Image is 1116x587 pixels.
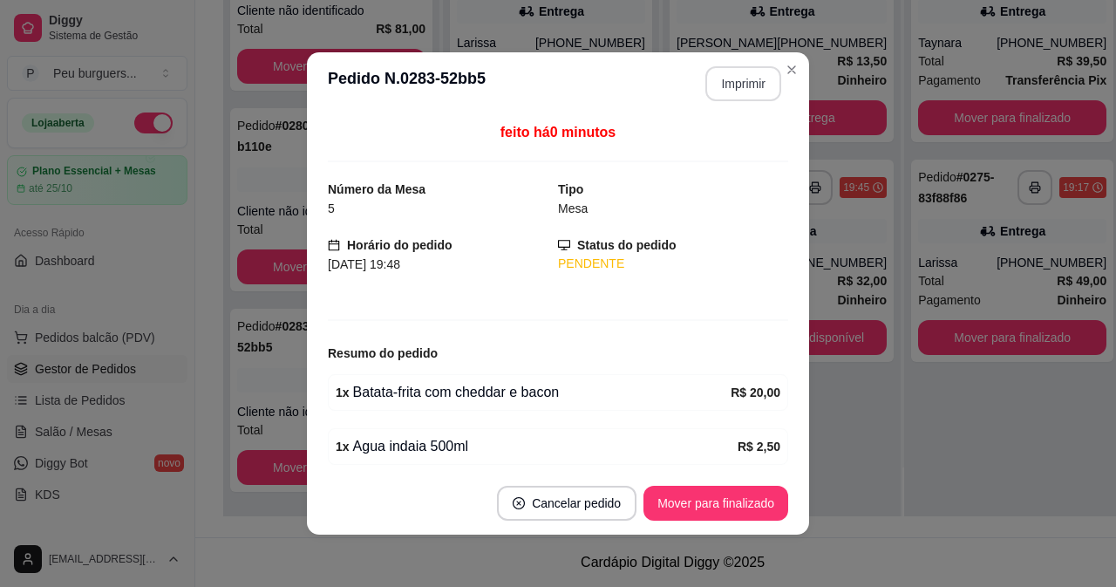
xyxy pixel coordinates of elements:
[558,182,583,196] strong: Tipo
[497,486,636,521] button: close-circleCancelar pedido
[328,201,335,215] span: 5
[328,182,425,196] strong: Número da Mesa
[558,201,588,215] span: Mesa
[328,66,486,101] h3: Pedido N. 0283-52bb5
[705,66,781,101] button: Imprimir
[336,440,350,454] strong: 1 x
[336,386,350,399] strong: 1 x
[643,486,788,521] button: Mover para finalizado
[336,436,738,457] div: Agua indaia 500ml
[347,238,453,252] strong: Horário do pedido
[558,255,788,273] div: PENDENTE
[328,257,400,271] span: [DATE] 19:48
[778,56,806,84] button: Close
[513,497,525,509] span: close-circle
[558,239,570,251] span: desktop
[336,382,731,403] div: Batata-frita com cheddar e bacon
[328,346,438,360] strong: Resumo do pedido
[731,386,780,399] strong: R$ 20,00
[577,238,677,252] strong: Status do pedido
[738,440,780,454] strong: R$ 2,50
[328,239,340,251] span: calendar
[500,125,616,140] span: feito há 0 minutos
